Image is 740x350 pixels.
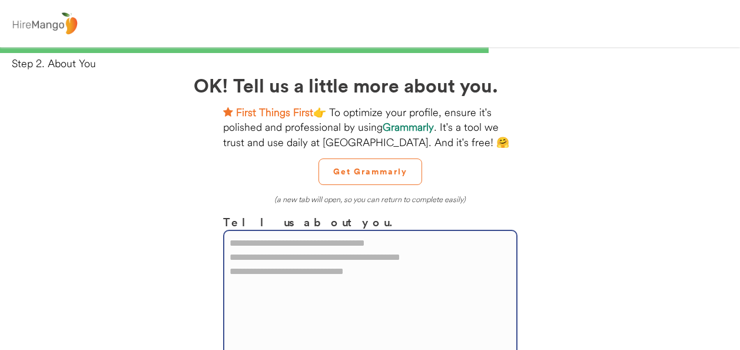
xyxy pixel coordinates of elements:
strong: Grammarly [383,120,434,134]
em: (a new tab will open, so you can return to complete easily) [274,194,466,204]
div: 66% [2,47,738,53]
div: Step 2. About You [12,56,740,71]
h2: OK! Tell us a little more about you. [194,71,547,99]
img: logo%20-%20hiremango%20gray.png [9,10,81,38]
div: 👉 To optimize your profile, ensure it's polished and professional by using . It's a tool we trust... [223,105,517,150]
h3: Tell us about you. [223,213,517,230]
button: Get Grammarly [318,159,422,185]
strong: First Things First [236,105,313,119]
